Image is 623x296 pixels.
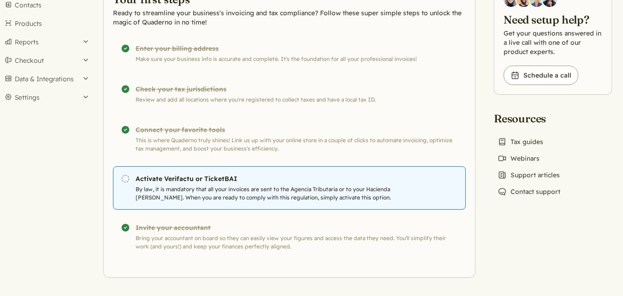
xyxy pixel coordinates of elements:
a: Support articles [494,169,564,181]
h2: Resources [494,111,564,126]
a: Schedule a call [504,66,578,85]
p: Ready to streamline your business's invoicing and tax compliance? Follow these super simple steps... [113,8,466,27]
p: Get your questions answered in a live call with one of our product experts. [504,29,602,56]
a: Contact support [494,185,564,198]
h2: Need setup help? [504,12,602,27]
a: Tax guides [494,135,547,148]
p: By law, it is mandatory that all your invoices are sent to the Agencia Tributaria or to your Haci... [136,185,396,202]
a: Activate Verifactu or TicketBAI By law, it is mandatory that all your invoices are sent to the Ag... [113,166,466,210]
h3: Activate Verifactu or TicketBAI [136,174,396,183]
a: Webinars [494,152,543,165]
